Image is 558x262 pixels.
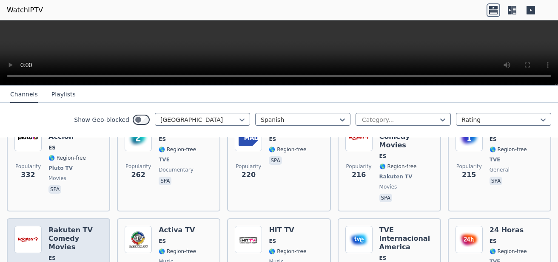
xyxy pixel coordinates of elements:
[48,144,56,151] span: ES
[48,165,73,172] span: Pluto TV
[159,136,166,143] span: ES
[269,156,282,165] p: spa
[51,87,76,103] button: Playlists
[490,226,527,234] h6: 24 Horas
[490,136,497,143] span: ES
[159,166,194,173] span: documentary
[490,166,510,173] span: general
[345,226,373,253] img: TVE Internacional America
[235,226,262,253] img: HIT TV
[456,226,483,253] img: 24 Horas
[269,136,276,143] span: ES
[456,163,482,170] span: Popularity
[352,170,366,180] span: 216
[14,124,42,151] img: Pluto TV Cine Accion
[345,124,373,151] img: Rakuten TV Comedy Movies
[490,146,527,153] span: 🌎 Region-free
[131,170,145,180] span: 262
[379,183,397,190] span: movies
[456,124,483,151] img: La 1
[490,238,497,245] span: ES
[490,248,527,255] span: 🌎 Region-free
[14,226,42,253] img: Rakuten TV Comedy Movies
[125,163,151,170] span: Popularity
[125,124,152,151] img: La 2
[48,155,86,161] span: 🌎 Region-free
[269,248,306,255] span: 🌎 Region-free
[48,255,56,262] span: ES
[74,116,129,124] label: Show Geo-blocked
[159,226,196,234] h6: Activa TV
[48,175,66,182] span: movies
[235,124,262,151] img: Be Mad
[7,5,43,15] a: WatchIPTV
[379,194,392,202] p: spa
[15,163,41,170] span: Popularity
[125,226,152,253] img: Activa TV
[48,185,61,194] p: spa
[21,170,35,180] span: 332
[159,146,196,153] span: 🌎 Region-free
[379,163,417,170] span: 🌎 Region-free
[159,177,171,185] p: spa
[236,163,261,170] span: Popularity
[242,170,256,180] span: 220
[379,153,387,160] span: ES
[346,163,372,170] span: Popularity
[379,173,413,180] span: Rakuten TV
[48,226,102,251] h6: Rakuten TV Comedy Movies
[269,238,276,245] span: ES
[10,87,38,103] button: Channels
[269,146,306,153] span: 🌎 Region-free
[159,248,196,255] span: 🌎 Region-free
[379,255,387,262] span: ES
[159,238,166,245] span: ES
[379,226,433,251] h6: TVE Internacional America
[490,156,501,163] span: TVE
[490,177,502,185] p: spa
[462,170,476,180] span: 215
[159,156,170,163] span: TVE
[269,226,306,234] h6: HIT TV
